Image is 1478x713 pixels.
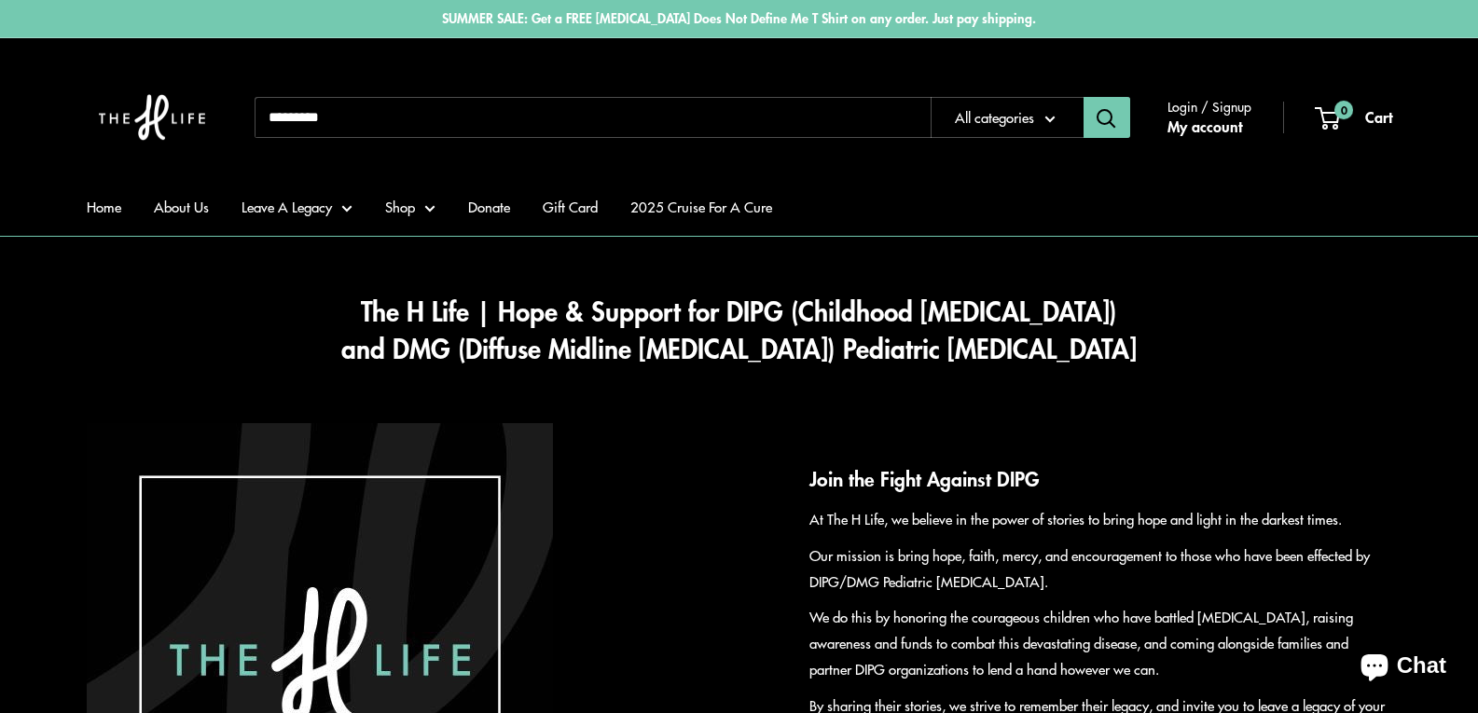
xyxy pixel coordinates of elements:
a: Gift Card [543,194,598,220]
p: Our mission is bring hope, faith, mercy, and encouragement to those who have been effected by DIP... [809,542,1392,595]
a: Donate [468,194,510,220]
h1: The H Life | Hope & Support for DIPG (Childhood [MEDICAL_DATA]) and DMG (Diffuse Midline [MEDICAL... [87,293,1392,367]
input: Search... [255,97,931,138]
a: Shop [385,194,435,220]
a: 0 Cart [1317,103,1392,131]
p: We do this by honoring the courageous children who have battled [MEDICAL_DATA], raising awareness... [809,604,1392,682]
a: Leave A Legacy [242,194,352,220]
inbox-online-store-chat: Shopify online store chat [1344,638,1463,698]
a: My account [1167,113,1242,141]
span: 0 [1333,101,1352,119]
a: Home [87,194,121,220]
p: At The H Life, we believe in the power of stories to bring hope and light in the darkest times. [809,506,1392,532]
h2: Join the Fight Against DIPG [809,464,1392,494]
img: The H Life [87,57,217,178]
a: 2025 Cruise For A Cure [630,194,772,220]
button: Search [1084,97,1130,138]
a: About Us [154,194,209,220]
span: Cart [1365,105,1392,128]
span: Login / Signup [1167,94,1251,118]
